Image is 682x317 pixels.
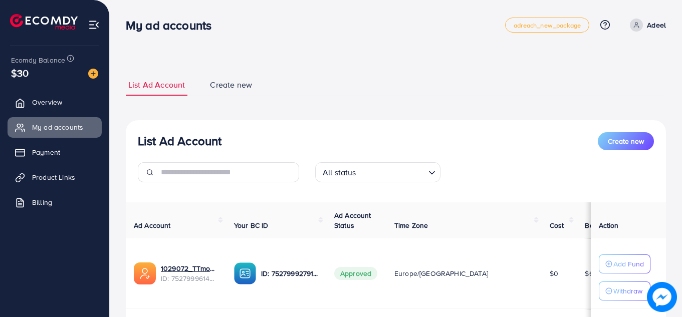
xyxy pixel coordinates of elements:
a: Product Links [8,167,102,187]
h3: List Ad Account [138,134,221,148]
input: Search for option [359,163,424,180]
button: Create new [598,132,654,150]
p: ID: 7527999279103574032 [261,267,318,279]
a: 1029072_TTmonigrow_1752749004212 [161,263,218,273]
span: Product Links [32,172,75,182]
a: Billing [8,192,102,212]
a: My ad accounts [8,117,102,137]
img: ic-ba-acc.ded83a64.svg [234,262,256,284]
span: Ecomdy Balance [11,55,65,65]
span: Approved [334,267,377,280]
img: image [647,282,677,312]
span: Ad Account [134,220,171,230]
span: Create new [608,136,644,146]
span: My ad accounts [32,122,83,132]
span: Your BC ID [234,220,269,230]
span: Payment [32,147,60,157]
span: Europe/[GEOGRAPHIC_DATA] [394,268,488,278]
span: Overview [32,97,62,107]
span: Create new [210,79,252,91]
div: <span class='underline'>1029072_TTmonigrow_1752749004212</span></br>7527999614847467521 [161,263,218,284]
img: menu [88,19,100,31]
button: Withdraw [599,281,650,300]
p: Withdraw [613,285,642,297]
img: image [88,69,98,79]
img: logo [10,14,78,30]
button: Add Fund [599,254,650,273]
span: All status [321,165,358,180]
span: Billing [32,197,52,207]
span: $0 [550,268,558,278]
a: Overview [8,92,102,112]
span: List Ad Account [128,79,185,91]
span: Action [599,220,619,230]
span: $30 [11,66,29,80]
img: ic-ads-acc.e4c84228.svg [134,262,156,284]
span: Ad Account Status [334,210,371,230]
span: Cost [550,220,564,230]
a: adreach_new_package [505,18,589,33]
span: adreach_new_package [514,22,581,29]
a: Adeel [626,19,666,32]
span: ID: 7527999614847467521 [161,273,218,283]
span: Time Zone [394,220,428,230]
h3: My ad accounts [126,18,219,33]
p: Add Fund [613,258,644,270]
p: Adeel [647,19,666,31]
div: Search for option [315,162,440,182]
a: Payment [8,142,102,162]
